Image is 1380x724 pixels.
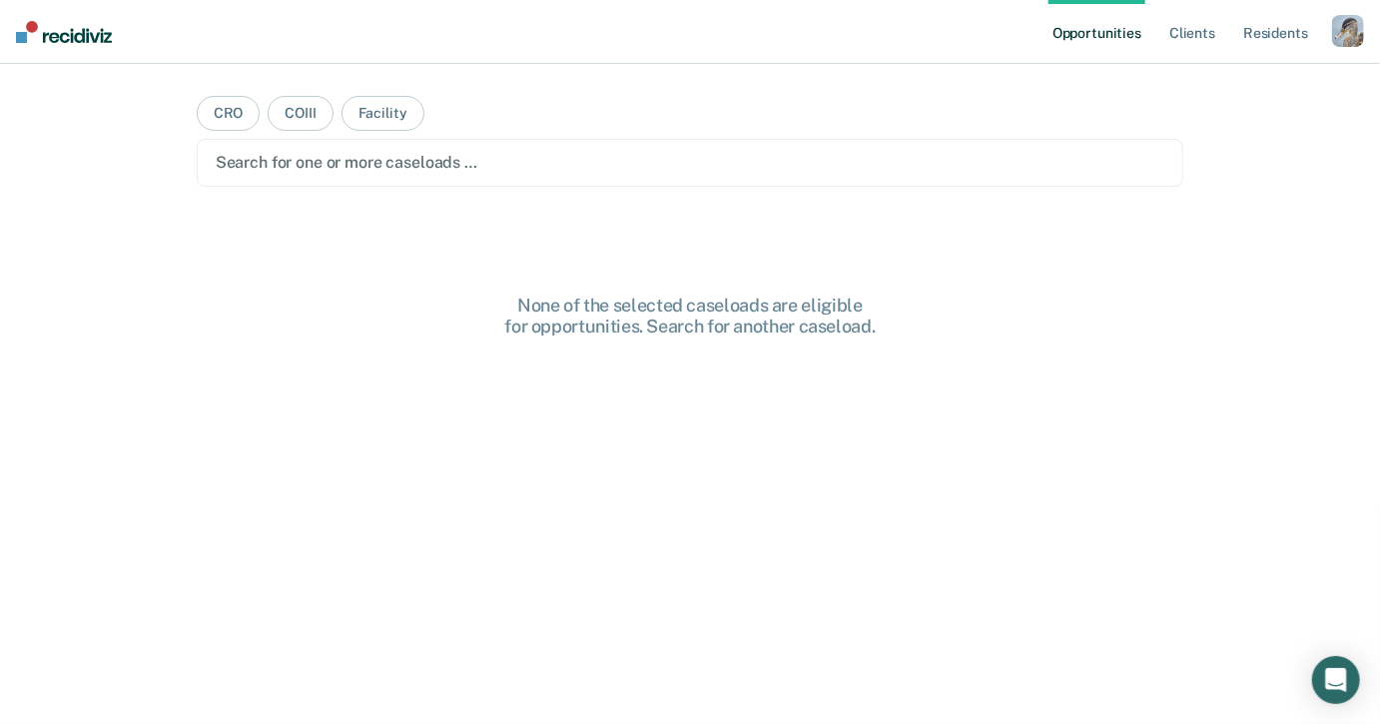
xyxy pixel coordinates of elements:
[1312,656,1360,704] div: Open Intercom Messenger
[342,96,424,131] button: Facility
[16,21,112,43] img: Recidiviz
[197,96,261,131] button: CRO
[268,96,333,131] button: COIII
[370,295,1010,338] div: None of the selected caseloads are eligible for opportunities. Search for another caseload.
